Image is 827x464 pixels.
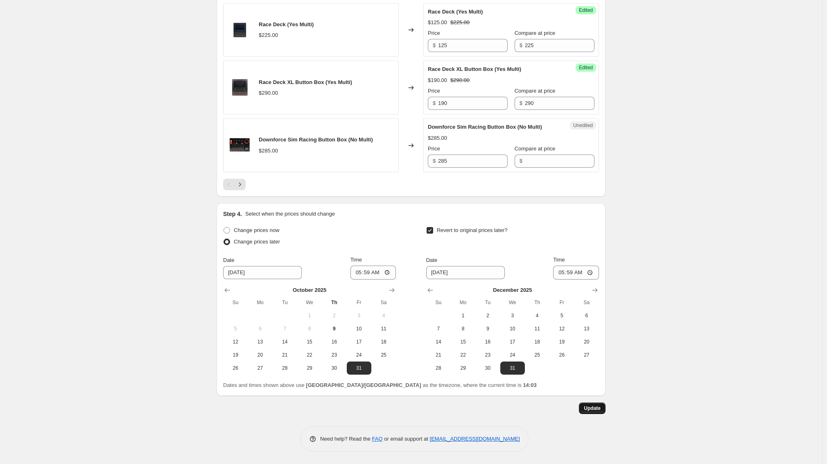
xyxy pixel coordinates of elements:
a: FAQ [372,436,383,442]
span: $125.00 [428,19,447,25]
span: 13 [251,339,269,345]
nav: Pagination [223,179,246,190]
span: Time [350,257,362,263]
button: Monday October 6 2025 [248,322,272,335]
button: Monday December 1 2025 [451,309,475,322]
span: Race Deck XL Button Box (Yes Multi) [428,66,521,72]
button: Thursday October 2 2025 [322,309,346,322]
span: 21 [276,352,294,358]
button: Tuesday October 28 2025 [273,362,297,375]
span: Need help? Read the [320,436,372,442]
button: Saturday December 20 2025 [574,335,599,348]
span: 29 [301,365,319,371]
span: 28 [429,365,447,371]
span: 22 [301,352,319,358]
th: Saturday [371,296,396,309]
span: 21 [429,352,447,358]
span: 16 [479,339,497,345]
span: 31 [350,365,368,371]
button: Saturday December 27 2025 [574,348,599,362]
b: [GEOGRAPHIC_DATA]/[GEOGRAPHIC_DATA] [306,382,421,388]
span: 5 [553,312,571,319]
button: Monday October 27 2025 [248,362,272,375]
span: 20 [251,352,269,358]
span: Downforce Sim Racing Button Box (No Multi) [428,124,542,130]
span: $ [520,42,522,48]
span: 14 [276,339,294,345]
img: BundleTransparentProductImages_43_80x.png [228,75,252,100]
button: Saturday December 6 2025 [574,309,599,322]
span: 15 [454,339,472,345]
span: Sa [375,299,393,306]
button: Monday December 15 2025 [451,335,475,348]
button: Sunday December 7 2025 [426,322,451,335]
span: Price [428,30,440,36]
span: 18 [528,339,546,345]
span: Revert to original prices later? [437,227,508,233]
span: 1 [301,312,319,319]
span: 2 [325,312,343,319]
th: Tuesday [475,296,500,309]
span: 4 [528,312,546,319]
span: Downforce Sim Racing Button Box (No Multi) [259,136,373,143]
th: Monday [248,296,272,309]
button: Saturday October 18 2025 [371,335,396,348]
button: Tuesday October 14 2025 [273,335,297,348]
span: Th [528,299,546,306]
button: Friday December 26 2025 [549,348,574,362]
span: Sa [578,299,596,306]
span: Race Deck (Yes Multi) [259,21,314,27]
b: 14:03 [523,382,536,388]
button: Show previous month, November 2025 [425,284,436,296]
button: Wednesday December 17 2025 [500,335,525,348]
button: Friday December 5 2025 [549,309,574,322]
button: Update [579,403,606,414]
button: Next [234,179,246,190]
span: Fr [553,299,571,306]
button: Friday October 3 2025 [347,309,371,322]
span: Edited [579,64,593,71]
button: Wednesday October 15 2025 [297,335,322,348]
button: Monday December 29 2025 [451,362,475,375]
span: 30 [479,365,497,371]
span: 1 [454,312,472,319]
span: $285.00 [259,148,278,154]
span: $ [433,42,436,48]
span: Price [428,146,440,152]
button: Sunday October 12 2025 [223,335,248,348]
button: Thursday October 30 2025 [322,362,346,375]
span: 20 [578,339,596,345]
span: $ [433,158,436,164]
span: Change prices now [234,227,279,233]
span: Su [226,299,244,306]
span: 13 [578,325,596,332]
button: Thursday December 4 2025 [525,309,549,322]
h2: Step 4. [223,210,242,218]
span: Race Deck XL Button Box (Yes Multi) [259,79,352,85]
span: 7 [276,325,294,332]
span: $225.00 [450,19,470,25]
button: Thursday December 25 2025 [525,348,549,362]
button: Tuesday December 2 2025 [475,309,500,322]
button: Tuesday December 23 2025 [475,348,500,362]
span: 2 [479,312,497,319]
span: 6 [251,325,269,332]
span: 3 [350,312,368,319]
button: Tuesday October 21 2025 [273,348,297,362]
span: 15 [301,339,319,345]
span: 10 [350,325,368,332]
button: Today Thursday October 9 2025 [322,322,346,335]
th: Saturday [574,296,599,309]
button: Thursday December 18 2025 [525,335,549,348]
span: 25 [375,352,393,358]
a: [EMAIL_ADDRESS][DOMAIN_NAME] [430,436,520,442]
span: 6 [578,312,596,319]
span: 9 [325,325,343,332]
span: 27 [578,352,596,358]
button: Friday December 19 2025 [549,335,574,348]
th: Monday [451,296,475,309]
span: 30 [325,365,343,371]
button: Monday October 20 2025 [248,348,272,362]
th: Friday [347,296,371,309]
button: Tuesday December 16 2025 [475,335,500,348]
